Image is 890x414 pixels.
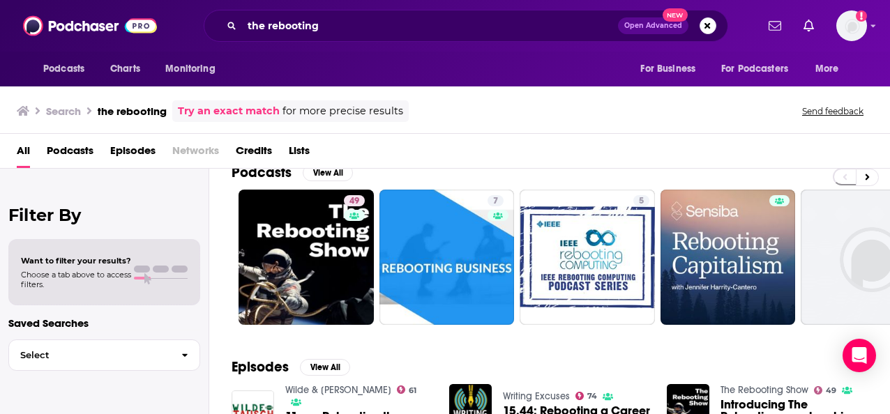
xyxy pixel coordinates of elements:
[836,10,867,41] span: Logged in as amooers
[43,59,84,79] span: Podcasts
[843,339,876,372] div: Open Intercom Messenger
[17,139,30,168] a: All
[110,59,140,79] span: Charts
[397,385,417,394] a: 61
[21,270,131,289] span: Choose a tab above to access filters.
[242,15,618,37] input: Search podcasts, credits, & more...
[575,392,598,400] a: 74
[23,13,157,39] img: Podchaser - Follow, Share and Rate Podcasts
[493,194,498,208] span: 7
[639,194,644,208] span: 5
[815,59,839,79] span: More
[110,139,156,168] a: Episodes
[587,393,597,399] span: 74
[98,105,167,118] h3: the rebooting
[300,359,350,376] button: View All
[9,351,170,360] span: Select
[712,56,808,82] button: open menu
[282,103,403,119] span: for more precise results
[232,164,353,181] a: PodcastsView All
[631,56,713,82] button: open menu
[721,384,808,396] a: The Rebooting Show
[488,195,504,206] a: 7
[21,256,131,266] span: Want to filter your results?
[236,139,272,168] a: Credits
[47,139,93,168] a: Podcasts
[285,384,391,396] a: Wilde & Tausch
[379,190,515,325] a: 7
[640,59,695,79] span: For Business
[814,386,837,394] a: 49
[232,358,350,376] a: EpisodesView All
[101,56,149,82] a: Charts
[624,22,682,29] span: Open Advanced
[856,10,867,22] svg: Add a profile image
[763,14,787,38] a: Show notifications dropdown
[289,139,310,168] a: Lists
[232,358,289,376] h2: Episodes
[836,10,867,41] button: Show profile menu
[8,205,200,225] h2: Filter By
[204,10,728,42] div: Search podcasts, credits, & more...
[8,316,200,330] p: Saved Searches
[836,10,867,41] img: User Profile
[798,14,820,38] a: Show notifications dropdown
[663,8,688,22] span: New
[721,59,788,79] span: For Podcasters
[798,105,868,117] button: Send feedback
[349,194,359,208] span: 49
[33,56,103,82] button: open menu
[303,164,353,181] button: View All
[8,339,200,371] button: Select
[239,190,374,325] a: 49
[156,56,233,82] button: open menu
[232,164,292,181] h2: Podcasts
[520,190,655,325] a: 5
[344,195,365,206] a: 49
[618,17,688,34] button: Open AdvancedNew
[806,56,857,82] button: open menu
[633,195,649,206] a: 5
[46,105,81,118] h3: Search
[172,139,219,168] span: Networks
[503,390,570,402] a: Writing Excuses
[826,388,836,394] span: 49
[178,103,280,119] a: Try an exact match
[165,59,215,79] span: Monitoring
[409,388,416,394] span: 61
